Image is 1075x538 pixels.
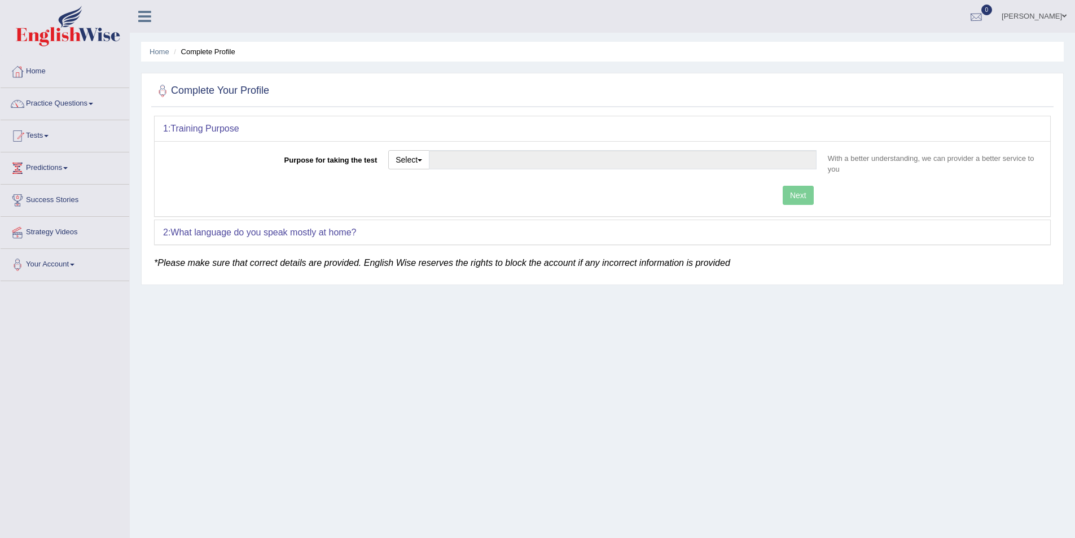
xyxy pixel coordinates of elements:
[155,116,1050,141] div: 1:
[1,152,129,181] a: Predictions
[163,150,383,165] label: Purpose for taking the test
[822,153,1042,174] p: With a better understanding, we can provider a better service to you
[171,46,235,57] li: Complete Profile
[981,5,993,15] span: 0
[388,150,429,169] button: Select
[1,56,129,84] a: Home
[154,258,730,268] em: *Please make sure that correct details are provided. English Wise reserves the rights to block th...
[1,185,129,213] a: Success Stories
[1,249,129,277] a: Your Account
[150,47,169,56] a: Home
[154,82,269,99] h2: Complete Your Profile
[1,88,129,116] a: Practice Questions
[1,217,129,245] a: Strategy Videos
[170,228,356,237] b: What language do you speak mostly at home?
[155,220,1050,245] div: 2:
[170,124,239,133] b: Training Purpose
[1,120,129,148] a: Tests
